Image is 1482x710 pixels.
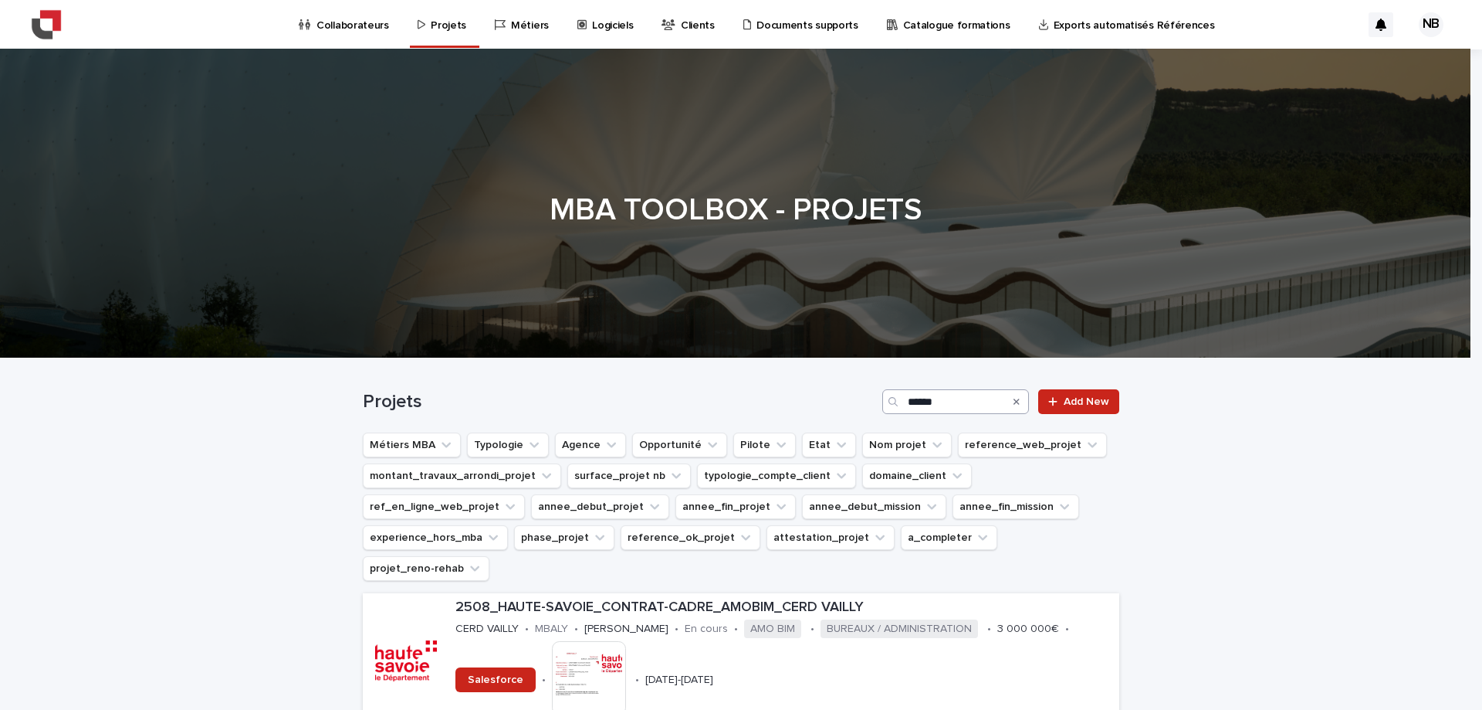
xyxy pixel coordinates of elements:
[862,464,972,488] button: domaine_client
[675,494,796,519] button: annee_fin_projet
[862,433,952,457] button: Nom projet
[363,525,508,550] button: experience_hors_mba
[744,620,801,639] span: AMO BIM
[733,433,796,457] button: Pilote
[467,433,549,457] button: Typologie
[1038,389,1119,414] a: Add New
[31,9,62,40] img: YiAiwBLRm2aPEWe5IFcA
[1065,623,1069,636] p: •
[468,674,523,685] span: Salesforce
[997,623,1059,636] p: 3 000 000€
[574,623,578,636] p: •
[821,620,978,639] span: BUREAUX / ADMINISTRATION
[675,623,678,636] p: •
[363,494,525,519] button: ref_en_ligne_web_projet
[810,623,814,636] p: •
[514,525,614,550] button: phase_projet
[645,674,713,687] p: [DATE]-[DATE]
[542,674,546,687] p: •
[621,525,760,550] button: reference_ok_projet
[632,433,727,457] button: Opportunité
[734,623,738,636] p: •
[555,433,626,457] button: Agence
[455,600,1113,617] p: 2508_HAUTE-SAVOIE_CONTRAT-CADRE_AMOBIM_CERD VAILLY
[567,464,691,488] button: surface_projet nb
[363,464,561,488] button: montant_travaux_arrondi_projet
[958,433,1107,457] button: reference_web_projet
[455,668,536,692] a: Salesforce
[697,464,856,488] button: typologie_compte_client
[802,433,856,457] button: Etat
[952,494,1079,519] button: annee_fin_mission
[455,623,519,636] p: CERD VAILLY
[882,389,1029,414] input: Search
[802,494,946,519] button: annee_debut_mission
[766,525,895,550] button: attestation_projet
[531,494,669,519] button: annee_debut_projet
[535,623,568,636] p: MBALY
[363,391,876,413] h1: Projets
[685,623,728,636] p: En cours
[363,433,461,457] button: Métiers MBA
[987,623,991,636] p: •
[901,525,997,550] button: a_completer
[584,623,668,636] p: [PERSON_NAME]
[635,674,639,687] p: •
[525,623,529,636] p: •
[1064,396,1109,407] span: Add New
[357,192,1114,229] h1: MBA TOOLBOX - PROJETS
[363,556,489,581] button: projet_reno-rehab
[1419,12,1443,37] div: NB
